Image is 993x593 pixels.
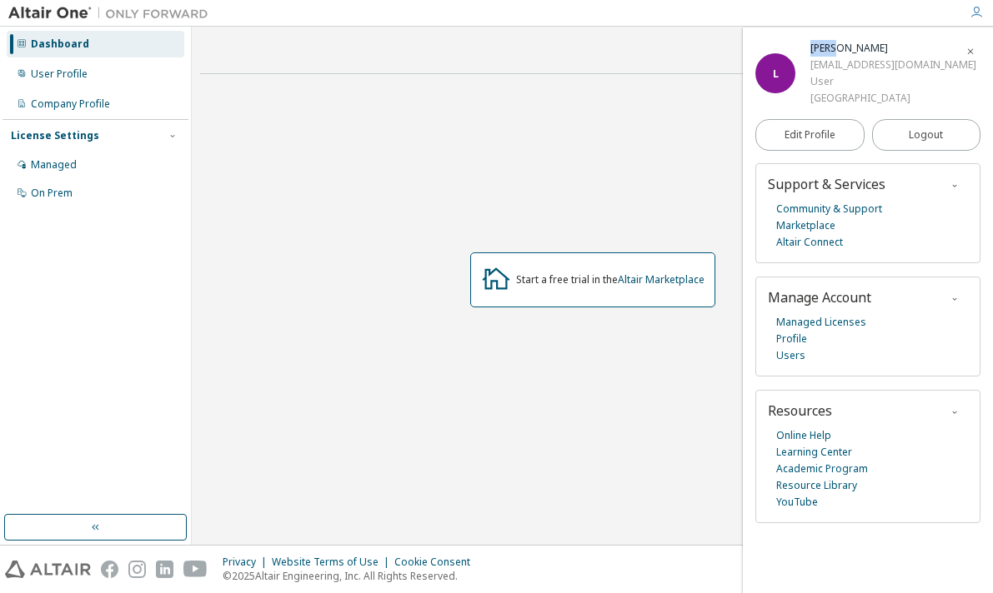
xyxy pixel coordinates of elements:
[773,67,779,81] span: L
[8,5,217,22] img: Altair One
[776,347,805,364] a: Users
[516,273,705,287] div: Start a free trial in the
[810,40,976,57] div: Lilah Winters
[31,67,88,81] div: User Profile
[156,561,173,578] img: linkedin.svg
[128,561,146,578] img: instagram.svg
[776,494,818,511] a: YouTube
[31,37,89,51] div: Dashboard
[768,401,832,420] span: Resources
[101,561,118,578] img: facebook.svg
[810,73,976,90] div: User
[776,444,852,461] a: Learning Center
[755,119,865,151] a: Edit Profile
[183,561,208,578] img: youtube.svg
[768,288,871,306] span: Manage Account
[872,119,981,151] button: Logout
[810,57,976,73] div: [EMAIL_ADDRESS][DOMAIN_NAME]
[810,90,976,107] div: [GEOGRAPHIC_DATA]
[776,201,882,217] a: Community & Support
[776,217,835,234] a: Marketplace
[11,129,99,142] div: License Settings
[394,556,480,569] div: Cookie Consent
[618,272,705,287] a: Altair Marketplace
[768,175,885,193] span: Support & Services
[909,127,943,143] span: Logout
[223,569,480,583] p: © 2025 Altair Engineering, Inc. All Rights Reserved.
[785,128,835,142] span: Edit Profile
[31,97,110,111] div: Company Profile
[272,556,394,569] div: Website Terms of Use
[776,331,807,347] a: Profile
[31,187,73,200] div: On Prem
[223,556,272,569] div: Privacy
[776,461,868,477] a: Academic Program
[776,427,831,444] a: Online Help
[776,477,857,494] a: Resource Library
[776,234,843,251] a: Altair Connect
[776,314,866,331] a: Managed Licenses
[5,561,91,578] img: altair_logo.svg
[31,158,77,172] div: Managed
